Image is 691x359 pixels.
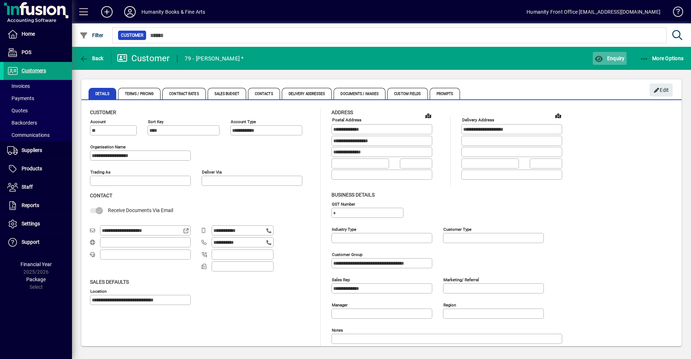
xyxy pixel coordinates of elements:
span: Contacts [248,88,280,99]
span: Details [89,88,116,99]
div: Humanity Front Office [EMAIL_ADDRESS][DOMAIN_NAME] [527,6,660,18]
a: Support [4,233,72,251]
span: More Options [640,55,684,61]
app-page-header-button: Back [72,52,112,65]
mat-label: GST Number [332,201,355,206]
span: POS [22,49,31,55]
a: Quotes [4,104,72,117]
mat-label: Notes [332,327,343,332]
span: Payments [7,95,34,101]
span: Documents / Images [334,88,385,99]
mat-label: Organisation name [90,144,126,149]
span: Suppliers [22,147,42,153]
mat-label: Region [443,302,456,307]
span: Staff [22,184,33,190]
button: Add [95,5,118,18]
button: Back [78,52,105,65]
a: View on map [552,110,564,121]
span: Quotes [7,108,28,113]
span: Reports [22,202,39,208]
span: Address [331,109,353,115]
mat-label: Manager [332,302,348,307]
span: Settings [22,221,40,226]
mat-label: Location [90,288,107,293]
a: Invoices [4,80,72,92]
a: Home [4,25,72,43]
span: Package [26,277,46,282]
span: Customers [22,68,46,73]
span: Back [80,55,104,61]
mat-label: Marketing/ Referral [443,277,479,282]
span: Business details [331,192,375,198]
mat-label: Deliver via [202,170,222,175]
span: Filter [80,32,104,38]
a: Staff [4,178,72,196]
a: Products [4,160,72,178]
mat-label: Sales rep [332,277,350,282]
a: Reports [4,197,72,215]
mat-label: Trading as [90,170,110,175]
span: Financial Year [21,261,52,267]
span: Products [22,166,42,171]
mat-label: Customer group [332,252,362,257]
span: Delivery Addresses [282,88,332,99]
div: Humanity Books & Fine Arts [141,6,206,18]
div: 79 - [PERSON_NAME] * [185,53,244,64]
span: Edit [654,84,669,96]
a: Knowledge Base [668,1,682,25]
span: Receive Documents Via Email [108,207,173,213]
button: Profile [118,5,141,18]
span: Contact [90,193,112,198]
div: Customer [117,53,170,64]
mat-label: Sort key [148,119,163,124]
span: Custom Fields [387,88,428,99]
mat-label: Industry type [332,226,356,232]
span: Customer [90,109,116,115]
span: Prompts [430,88,460,99]
span: Home [22,31,35,37]
span: Enquiry [595,55,624,61]
a: Settings [4,215,72,233]
button: Filter [78,29,105,42]
span: Support [22,239,40,245]
button: More Options [638,52,686,65]
button: Enquiry [593,52,626,65]
span: Communications [7,132,50,138]
a: POS [4,44,72,62]
button: Edit [650,84,673,97]
span: Contract Rates [162,88,206,99]
span: Invoices [7,83,30,89]
span: Sales defaults [90,279,129,285]
a: View on map [423,110,434,121]
a: Payments [4,92,72,104]
span: Backorders [7,120,37,126]
span: Terms / Pricing [118,88,161,99]
mat-label: Customer type [443,226,471,232]
mat-label: Account Type [231,119,256,124]
mat-label: Account [90,119,106,124]
a: Backorders [4,117,72,129]
a: Communications [4,129,72,141]
a: Suppliers [4,142,72,160]
span: Sales Budget [208,88,246,99]
span: Customer [121,32,143,39]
